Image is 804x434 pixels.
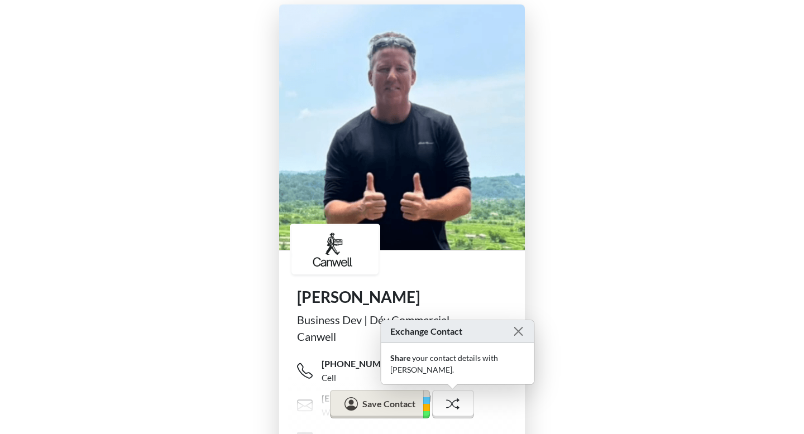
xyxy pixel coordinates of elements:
[390,353,410,363] strong: Share
[297,311,507,328] div: Business Dev | Dév Commercial
[279,4,525,250] img: profile picture
[390,325,462,338] span: Exchange Contact
[322,358,400,370] span: [PHONE_NUMBER]
[291,225,379,274] img: logo
[362,398,415,408] span: Save Contact
[297,288,507,307] h1: [PERSON_NAME]
[297,354,516,388] a: [PHONE_NUMBER]Cell
[330,389,429,418] button: Save Contact
[512,325,525,338] button: Close
[297,328,507,345] div: Canwell
[322,372,336,384] div: Cell
[390,353,498,374] span: your contact details with [PERSON_NAME] .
